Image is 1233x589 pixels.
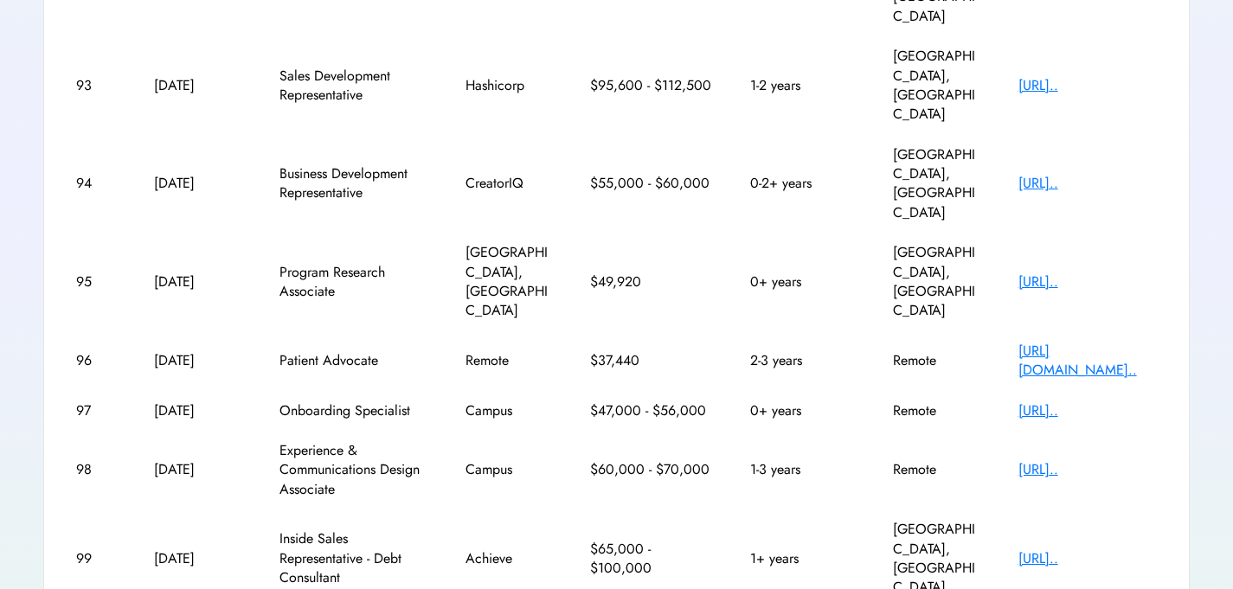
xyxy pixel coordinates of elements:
div: Remote [893,351,979,370]
div: Hashicorp [466,76,552,95]
div: [GEOGRAPHIC_DATA], [GEOGRAPHIC_DATA] [893,243,979,321]
div: Business Development Representative [279,164,427,203]
div: [DATE] [154,272,241,291]
div: $55,000 - $60,000 [590,174,711,193]
div: [URL].. [1018,460,1157,479]
div: Sales Development Representative [279,67,427,106]
div: 0+ years [750,272,854,291]
div: [URL].. [1018,76,1157,95]
div: CreatorIQ [466,174,552,193]
div: 1+ years [750,549,854,568]
div: $65,000 - $100,000 [590,540,711,579]
div: Achieve [466,549,552,568]
div: Campus [466,401,552,420]
div: 95 [76,272,115,291]
div: [DATE] [154,76,241,95]
div: [URL].. [1018,549,1157,568]
div: 1-3 years [750,460,854,479]
div: [GEOGRAPHIC_DATA], [GEOGRAPHIC_DATA] [893,145,979,223]
div: [URL].. [1018,401,1157,420]
div: [URL].. [1018,174,1157,193]
div: Remote [466,351,552,370]
div: 98 [76,460,115,479]
div: $95,600 - $112,500 [590,76,711,95]
div: Onboarding Specialist [279,401,427,420]
div: [GEOGRAPHIC_DATA], [GEOGRAPHIC_DATA] [893,47,979,125]
div: [DATE] [154,549,241,568]
div: Campus [466,460,552,479]
div: 2-3 years [750,351,854,370]
div: $37,440 [590,351,711,370]
div: [DATE] [154,401,241,420]
div: [URL][DOMAIN_NAME].. [1018,342,1157,381]
div: $49,920 [590,272,711,291]
div: [DATE] [154,174,241,193]
div: 94 [76,174,115,193]
div: $47,000 - $56,000 [590,401,711,420]
div: Patient Advocate [279,351,427,370]
div: [GEOGRAPHIC_DATA], [GEOGRAPHIC_DATA] [466,243,552,321]
div: 1-2 years [750,76,854,95]
div: Program Research Associate [279,263,427,302]
div: Remote [893,460,979,479]
div: Remote [893,401,979,420]
div: 97 [76,401,115,420]
div: 0-2+ years [750,174,854,193]
div: [DATE] [154,460,241,479]
div: 96 [76,351,115,370]
div: Experience & Communications Design Associate [279,441,427,499]
div: $60,000 - $70,000 [590,460,711,479]
div: 99 [76,549,115,568]
div: Inside Sales Representative - Debt Consultant [279,529,427,587]
div: [URL].. [1018,272,1157,291]
div: 0+ years [750,401,854,420]
div: [DATE] [154,351,241,370]
div: 93 [76,76,115,95]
